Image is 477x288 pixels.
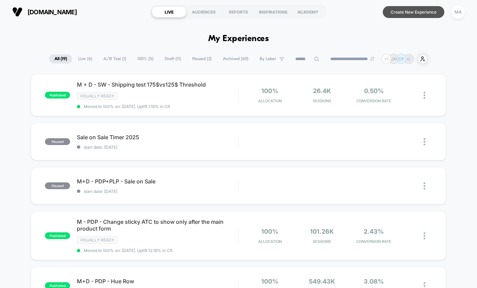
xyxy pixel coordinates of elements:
[12,7,22,17] img: Visually logo
[77,236,117,244] span: Visually ready
[260,56,276,61] span: By Label
[218,54,253,64] span: Archived ( 60 )
[77,145,238,150] span: start date: [DATE]
[261,87,278,94] span: 100%
[364,87,384,94] span: 0.50%
[298,98,346,103] span: Sessions
[77,218,238,232] span: M - PDP - Change sticky ATC to show only after the main product form
[49,54,72,64] span: All ( 19 )
[309,278,335,285] span: 549.43k
[424,182,425,190] img: close
[398,56,404,61] p: CP
[383,6,444,18] button: Create New Experience
[160,54,186,64] span: Draft ( 11 )
[187,54,217,64] span: Paused ( 2 )
[45,92,70,98] span: published
[258,98,282,103] span: Allocation
[261,228,278,235] span: 100%
[10,6,79,17] button: [DOMAIN_NAME]
[186,6,221,17] div: AUDIENCES
[381,54,391,64] div: + 1
[291,6,325,17] div: ACADEMY
[77,178,238,185] span: M+D - PDP+PLP - Sale on Sale
[258,239,282,244] span: Allocation
[77,189,238,194] span: start date: [DATE]
[424,92,425,99] img: close
[364,278,384,285] span: 3.08%
[77,134,238,141] span: Sale on Sale Timer 2025
[221,6,256,17] div: REPORTS
[370,57,374,61] img: end
[349,98,398,103] span: CONVERSION RATE
[45,232,70,239] span: published
[391,56,397,61] p: JM
[451,5,465,19] div: MA
[132,54,159,64] span: 100% ( 5 )
[208,34,269,44] h1: My Experiences
[84,248,172,253] span: Moved to 100% on: [DATE] . Uplift: 12.19% in CR
[261,278,278,285] span: 100%
[424,138,425,145] img: close
[45,182,70,189] span: paused
[45,138,70,145] span: paused
[310,228,334,235] span: 101.26k
[424,232,425,239] img: close
[364,228,384,235] span: 2.43%
[349,239,398,244] span: CONVERSION RATE
[407,56,411,61] p: IC
[256,6,291,17] div: INSPIRATIONS
[77,92,117,100] span: Visually ready
[73,54,97,64] span: Live ( 6 )
[152,6,186,17] div: LIVE
[28,8,77,16] span: [DOMAIN_NAME]
[77,278,238,285] span: M+D - PDP - Hue Row
[84,104,170,109] span: Moved to 100% on: [DATE] . Uplift: 1.16% in CR
[313,87,331,94] span: 26.4k
[298,239,346,244] span: Sessions
[449,5,467,19] button: MA
[77,81,238,88] span: M + D - SW - Shipping test 175$vs125$ Threshold
[98,54,131,64] span: A/B Test ( 1 )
